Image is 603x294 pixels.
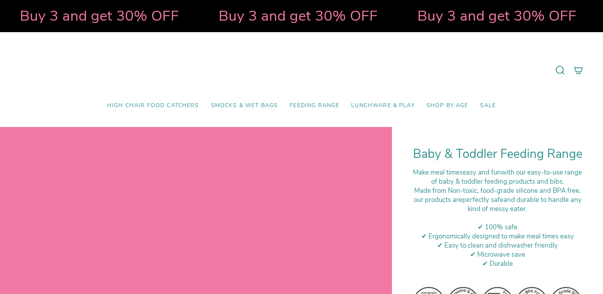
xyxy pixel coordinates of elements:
strong: perfectly safe [462,195,503,204]
span: Shop by Age [426,102,469,109]
span: ✔ Microwave save [470,250,525,259]
div: ✔ Durable [412,259,583,268]
span: High Chair Food Catchers [107,102,199,109]
div: ✔ 100% safe [412,223,583,232]
span: SALE [480,102,496,109]
a: High Chair Food Catchers [101,96,205,115]
a: Mumma’s Little Helpers [233,44,370,96]
strong: Buy 3 and get 30% OFF [219,6,378,26]
div: ✔ Ergonomically designed to make meal times easy [412,232,583,241]
div: ✔ Easy to clean and dishwasher friendly [412,241,583,250]
a: Smocks & Wet Bags [205,96,284,115]
a: Feeding Range [284,96,345,115]
span: Lunchware & Play [351,102,414,109]
strong: Buy 3 and get 30% OFF [417,6,576,26]
span: ade from Non-toxic, food-grade silicone and BPA free, our products are and durable to handle any ... [414,186,582,213]
div: M [412,186,583,213]
a: SALE [474,96,502,115]
div: Make meal times with our easy-to-use range of baby & toddler feeding products and bibs. [412,168,583,186]
a: Shop by Age [421,96,474,115]
span: Smocks & Wet Bags [211,102,278,109]
span: Feeding Range [290,102,339,109]
strong: easy and fun [463,168,501,177]
strong: Buy 3 and get 30% OFF [20,6,179,26]
a: Lunchware & Play [345,96,420,115]
h1: Baby & Toddler Feeding Range [412,147,583,161]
